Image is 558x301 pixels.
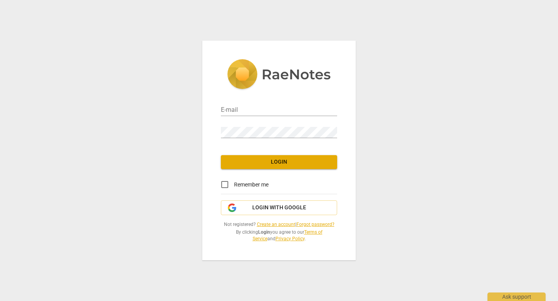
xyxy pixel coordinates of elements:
button: Login [221,155,337,169]
b: Login [258,229,270,235]
a: Forgot password? [296,222,334,227]
span: Not registered? | [221,221,337,228]
span: Login [227,158,331,166]
span: By clicking you agree to our and . [221,229,337,242]
img: 5ac2273c67554f335776073100b6d88f.svg [227,59,331,91]
span: Remember me [234,181,269,189]
a: Create an account [257,222,295,227]
div: Ask support [487,292,546,301]
button: Login with Google [221,200,337,215]
span: Login with Google [252,204,306,212]
a: Privacy Policy [276,236,305,241]
a: Terms of Service [253,229,322,241]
